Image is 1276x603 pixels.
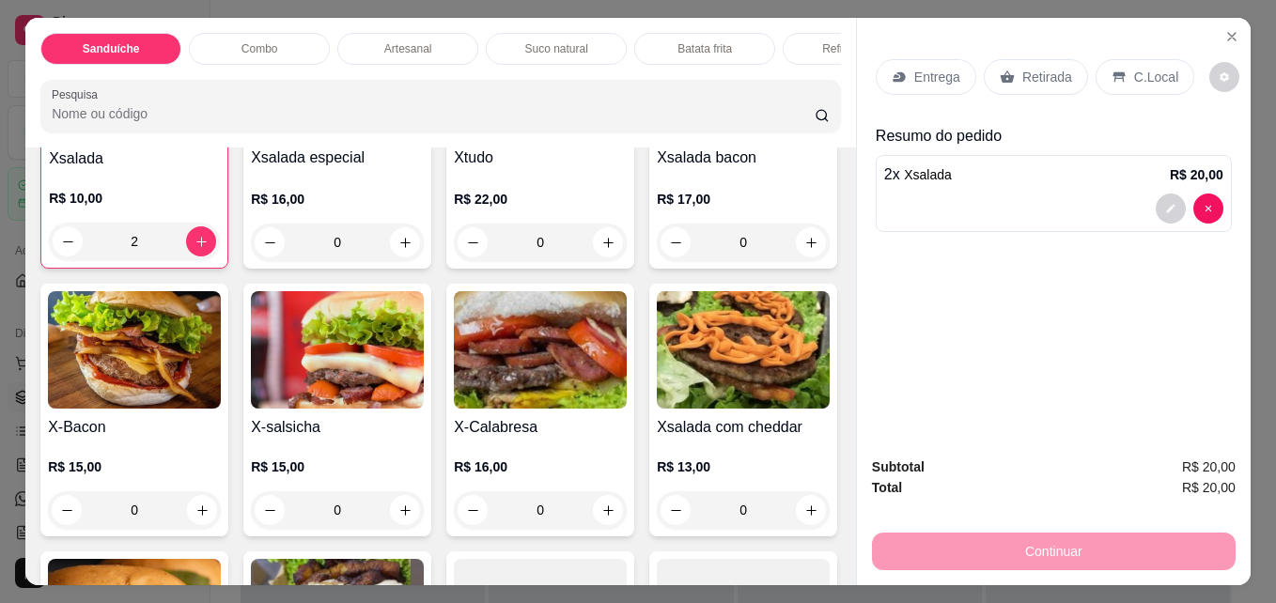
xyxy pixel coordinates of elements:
button: Close [1217,22,1247,52]
button: decrease-product-quantity [255,495,285,525]
h4: Xsalada especial [251,147,424,169]
h4: Xsalada com cheddar [657,416,830,439]
img: product-image [48,291,221,409]
h4: X-salsicha [251,416,424,439]
h4: X-Bacon [48,416,221,439]
p: C.Local [1134,68,1178,86]
h4: Xsalada [49,147,220,170]
p: 2 x [884,163,952,186]
h4: Xsalada bacon [657,147,830,169]
h4: X-Calabresa [454,416,627,439]
button: increase-product-quantity [187,495,217,525]
button: increase-product-quantity [390,227,420,257]
p: Refrigerante [822,41,884,56]
p: R$ 15,00 [48,457,221,476]
span: R$ 20,00 [1182,456,1236,477]
img: product-image [657,291,830,409]
p: R$ 16,00 [251,190,424,209]
img: product-image [454,291,627,409]
strong: Subtotal [872,459,925,474]
label: Pesquisa [52,86,104,102]
p: Batata frita [677,41,732,56]
p: R$ 17,00 [657,190,830,209]
strong: Total [872,480,902,495]
button: increase-product-quantity [796,495,826,525]
img: product-image [251,291,424,409]
button: decrease-product-quantity [458,227,488,257]
p: R$ 20,00 [1170,165,1223,184]
p: Suco natural [524,41,587,56]
button: decrease-product-quantity [52,495,82,525]
span: Xsalada [904,167,952,182]
p: R$ 10,00 [49,189,220,208]
p: Entrega [914,68,960,86]
button: decrease-product-quantity [255,227,285,257]
p: Resumo do pedido [876,125,1232,147]
button: decrease-product-quantity [53,226,83,256]
button: increase-product-quantity [390,495,420,525]
p: R$ 15,00 [251,457,424,476]
p: Sanduíche [83,41,140,56]
button: decrease-product-quantity [661,495,691,525]
p: R$ 16,00 [454,457,627,476]
p: R$ 22,00 [454,190,627,209]
input: Pesquisa [52,104,815,123]
h4: Xtudo [454,147,627,169]
button: decrease-product-quantity [661,227,691,257]
button: increase-product-quantity [186,226,216,256]
button: decrease-product-quantity [1156,193,1186,224]
button: decrease-product-quantity [1209,62,1239,92]
p: Retirada [1022,68,1072,86]
button: decrease-product-quantity [458,495,488,525]
button: increase-product-quantity [593,495,623,525]
button: increase-product-quantity [796,227,826,257]
p: Artesanal [384,41,432,56]
button: increase-product-quantity [593,227,623,257]
span: R$ 20,00 [1182,477,1236,498]
p: R$ 13,00 [657,457,830,476]
p: Combo [241,41,278,56]
button: decrease-product-quantity [1193,193,1223,224]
